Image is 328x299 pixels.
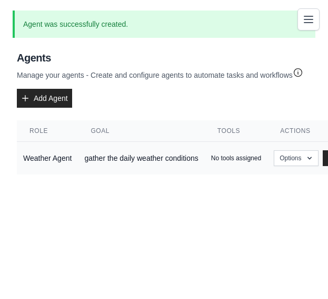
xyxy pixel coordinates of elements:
[78,142,204,175] td: gather the daily weather conditions
[297,8,320,30] button: Toggle navigation
[211,154,261,162] p: No tools assigned
[17,120,78,142] th: Role
[17,142,78,175] td: Weather Agent
[17,89,72,108] a: Add Agent
[17,65,303,80] p: Manage your agents - Create and configure agents to automate tasks and workflows
[13,11,315,38] p: Agent was successfully created.
[205,120,267,142] th: Tools
[78,120,204,142] th: Goal
[274,150,319,166] button: Options
[17,50,303,65] h2: Agents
